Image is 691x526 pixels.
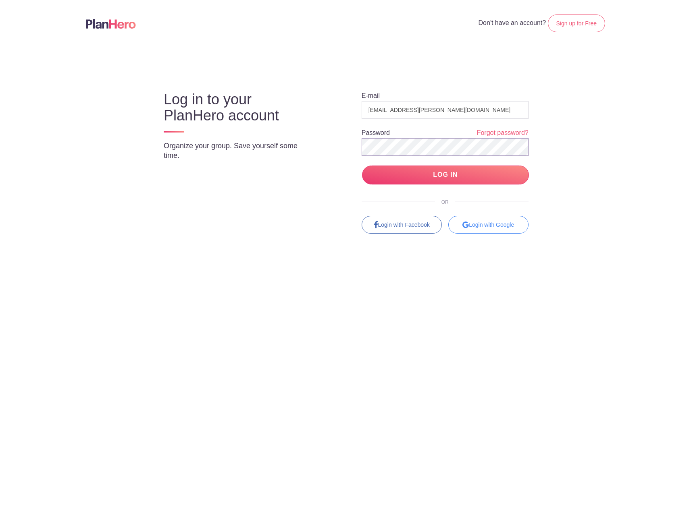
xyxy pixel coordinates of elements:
[435,199,455,205] span: OR
[362,216,442,234] a: Login with Facebook
[164,91,315,124] h3: Log in to your PlanHero account
[362,130,390,136] label: Password
[362,101,529,119] input: e.g. julie@eventco.com
[362,93,380,99] label: E-mail
[86,19,136,29] img: Logo main planhero
[477,128,529,138] a: Forgot password?
[362,166,529,184] input: LOG IN
[448,216,529,234] div: Login with Google
[479,19,546,26] span: Don't have an account?
[548,14,605,32] a: Sign up for Free
[164,141,315,160] p: Organize your group. Save yourself some time.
